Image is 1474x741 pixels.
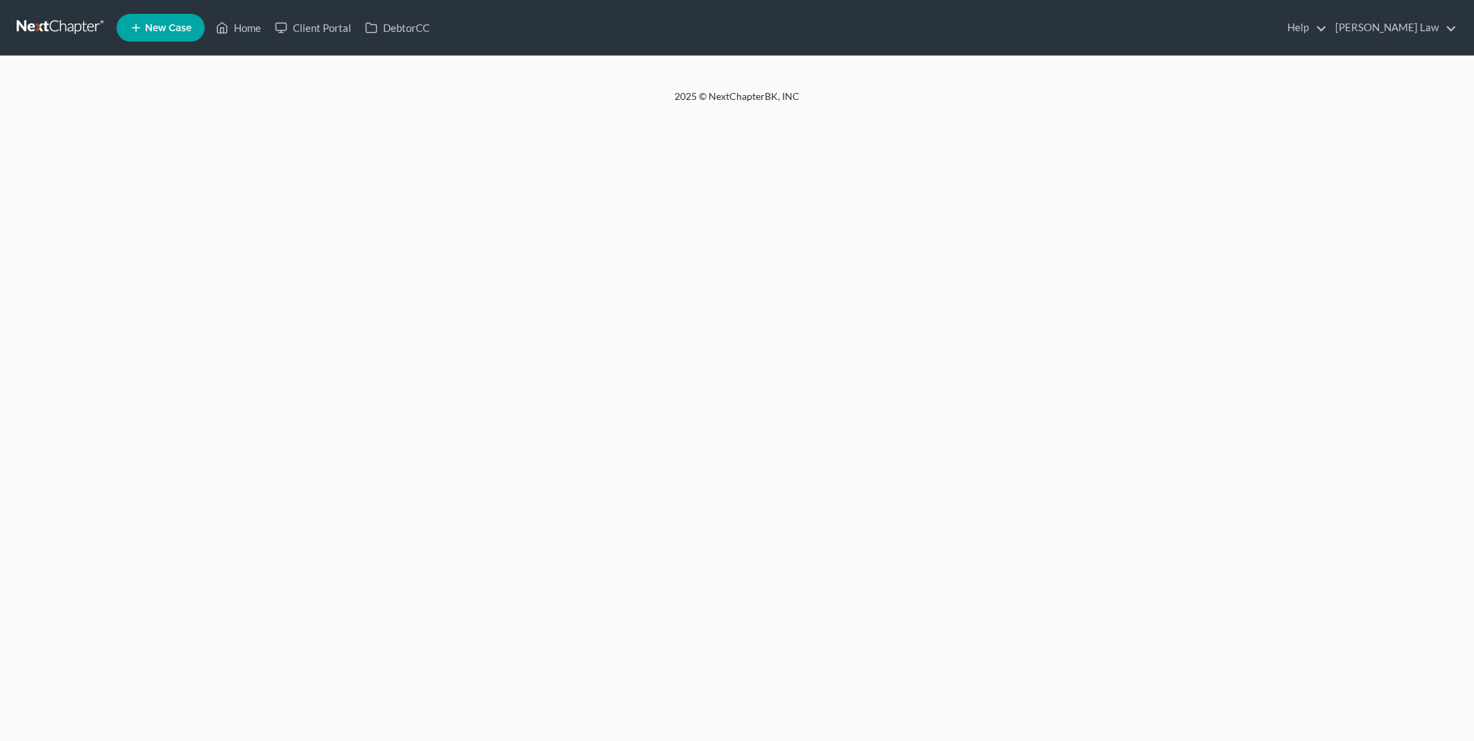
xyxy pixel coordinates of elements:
[268,15,358,40] a: Client Portal
[341,90,1133,114] div: 2025 © NextChapterBK, INC
[117,14,205,42] new-legal-case-button: New Case
[1328,15,1457,40] a: [PERSON_NAME] Law
[1280,15,1327,40] a: Help
[209,15,268,40] a: Home
[358,15,437,40] a: DebtorCC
